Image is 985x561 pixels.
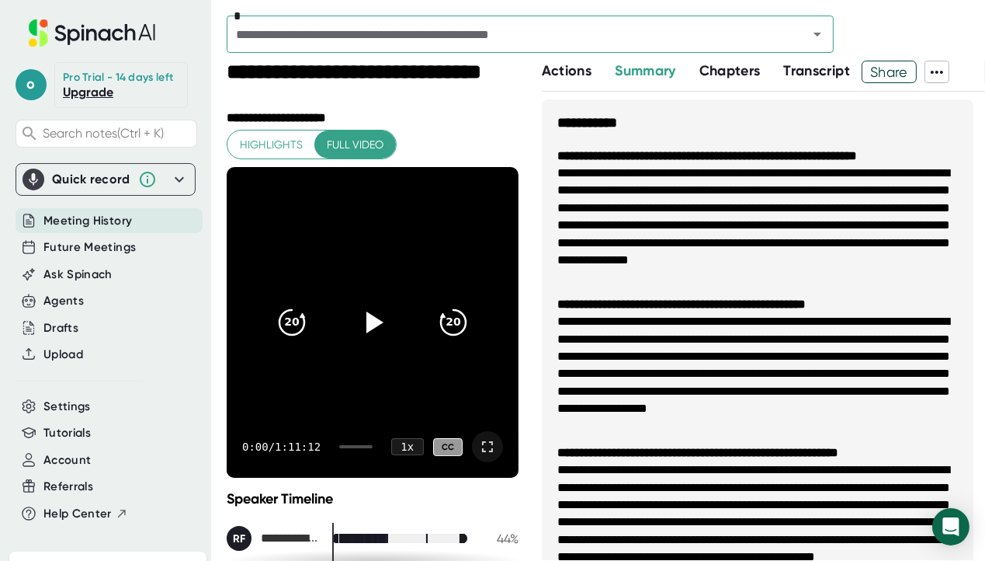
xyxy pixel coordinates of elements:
[43,319,78,337] button: Drafts
[227,526,251,551] div: RF
[391,438,424,455] div: 1 x
[43,398,91,416] button: Settings
[862,58,916,85] span: Share
[43,505,128,523] button: Help Center
[314,131,396,159] button: Full video
[542,62,591,79] span: Actions
[240,135,303,155] span: Highlights
[23,164,189,195] div: Quick record
[615,62,675,79] span: Summary
[699,62,761,79] span: Chapters
[43,292,84,310] button: Agents
[43,451,91,469] button: Account
[16,69,47,100] span: o
[43,424,91,442] button: Tutorials
[43,266,113,284] button: Ask Spinach
[699,61,761,82] button: Chapters
[784,61,851,82] button: Transcript
[63,85,113,99] a: Upgrade
[43,346,83,364] button: Upload
[52,172,130,187] div: Quick record
[43,239,136,256] button: Future Meetings
[43,505,112,523] span: Help Center
[227,131,315,159] button: Highlights
[43,126,164,141] span: Search notes (Ctrl + K)
[43,478,93,496] button: Referrals
[862,61,917,83] button: Share
[242,441,321,453] div: 0:00 / 1:11:12
[227,526,320,551] div: Robert Francis
[932,508,969,545] div: Open Intercom Messenger
[227,490,519,507] div: Speaker Timeline
[433,438,463,456] div: CC
[43,212,132,230] button: Meeting History
[615,61,675,82] button: Summary
[480,531,519,546] div: 44 %
[806,23,828,45] button: Open
[784,62,851,79] span: Transcript
[542,61,591,82] button: Actions
[327,135,383,155] span: Full video
[63,71,173,85] div: Pro Trial - 14 days left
